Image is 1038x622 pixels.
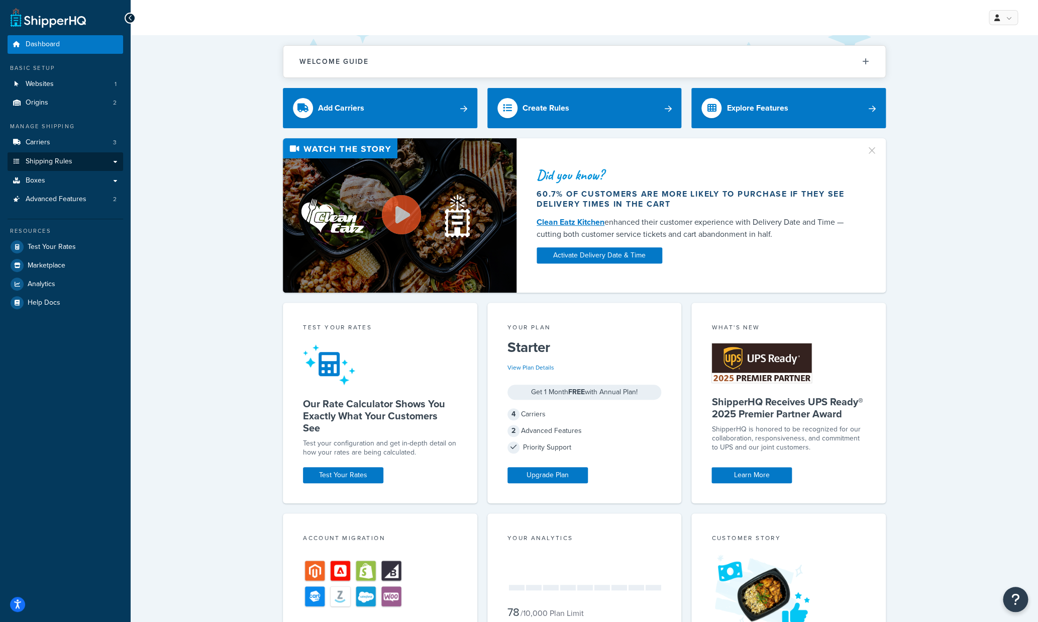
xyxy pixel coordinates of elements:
div: 60.7% of customers are more likely to purchase if they see delivery times in the cart [537,189,854,209]
div: Basic Setup [8,64,123,72]
span: Test Your Rates [28,243,76,251]
a: Analytics [8,275,123,293]
a: Activate Delivery Date & Time [537,247,662,263]
a: Origins2 [8,94,123,112]
img: Video thumbnail [283,138,516,293]
p: ShipperHQ is honored to be recognized for our collaboration, responsiveness, and commitment to UP... [711,425,866,452]
h5: Our Rate Calculator Shows You Exactly What Your Customers See [303,398,457,434]
a: Learn More [711,467,792,483]
div: Test your rates [303,323,457,334]
div: Priority Support [507,440,662,455]
div: Explore Features [726,101,788,115]
a: Carriers3 [8,133,123,152]
span: Help Docs [28,299,60,307]
div: Get 1 Month with Annual Plan! [507,385,662,400]
a: Explore Features [691,88,886,128]
li: Advanced Features [8,190,123,209]
span: Websites [26,80,54,88]
button: Welcome Guide [283,46,885,77]
a: Clean Eatz Kitchen [537,216,604,228]
div: Did you know? [537,168,854,182]
span: Analytics [28,280,55,289]
a: Dashboard [8,35,123,54]
div: Your Plan [507,323,662,334]
span: 3 [113,138,117,147]
a: Shipping Rules [8,152,123,171]
div: Resources [8,227,123,235]
li: Carriers [8,133,123,152]
span: 1 [115,80,117,88]
h5: Starter [507,339,662,356]
span: 4 [507,408,520,420]
a: Upgrade Plan [507,467,588,483]
a: Marketplace [8,256,123,275]
div: Create Rules [523,101,569,115]
a: View Plan Details [507,363,554,372]
span: Origins [26,99,48,107]
span: Boxes [26,176,45,185]
h5: ShipperHQ Receives UPS Ready® 2025 Premier Partner Award [711,396,866,420]
li: Origins [8,94,123,112]
a: Advanced Features2 [8,190,123,209]
button: Open Resource Center [1003,587,1028,612]
strong: FREE [568,387,585,397]
a: Help Docs [8,294,123,312]
span: Carriers [26,138,50,147]
div: Customer Story [711,534,866,545]
span: Marketplace [28,261,65,270]
a: Boxes [8,171,123,190]
span: 78 [507,604,520,620]
div: Add Carriers [318,101,364,115]
span: Dashboard [26,40,60,49]
li: Websites [8,75,123,94]
small: / 10,000 Plan Limit [521,607,584,619]
div: enhanced their customer experience with Delivery Date and Time — cutting both customer service ti... [537,216,854,240]
span: Shipping Rules [26,157,72,166]
span: 2 [507,425,520,437]
h2: Welcome Guide [299,58,369,65]
span: 2 [113,99,117,107]
span: Advanced Features [26,195,86,204]
div: Test your configuration and get in-depth detail on how your rates are being calculated. [303,439,457,457]
div: Account Migration [303,534,457,545]
a: Test Your Rates [303,467,383,483]
div: What's New [711,323,866,334]
a: Create Rules [487,88,682,128]
div: Manage Shipping [8,122,123,131]
div: Advanced Features [507,424,662,438]
span: 2 [113,195,117,204]
a: Add Carriers [283,88,477,128]
div: Your Analytics [507,534,662,545]
a: Test Your Rates [8,238,123,256]
div: Carriers [507,407,662,421]
a: Websites1 [8,75,123,94]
